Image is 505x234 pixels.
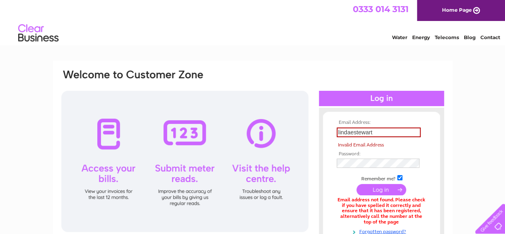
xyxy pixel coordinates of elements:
a: Energy [412,34,430,40]
span: Invalid Email Address [338,142,384,148]
a: Water [392,34,407,40]
input: Submit [356,184,406,195]
a: 0333 014 3131 [353,4,409,14]
a: Blog [464,34,476,40]
div: Email address not found. Please check if you have spelled it correctly and ensure that it has bee... [337,197,426,225]
td: Remember me? [335,174,428,182]
div: Clear Business is a trading name of Verastar Limited (registered in [GEOGRAPHIC_DATA] No. 3667643... [62,4,444,39]
a: Contact [480,34,500,40]
th: Password: [335,151,428,157]
a: Telecoms [435,34,459,40]
th: Email Address: [335,120,428,125]
img: logo.png [18,21,59,46]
